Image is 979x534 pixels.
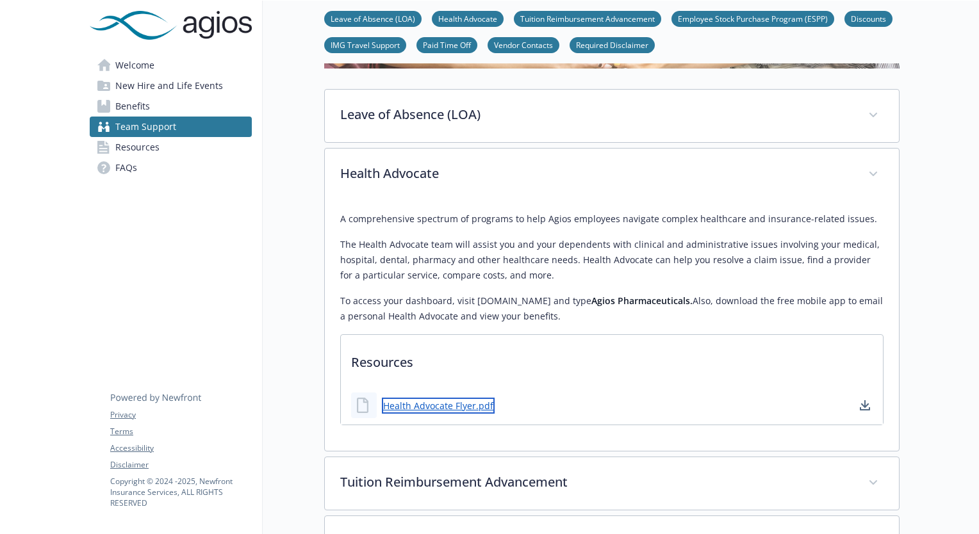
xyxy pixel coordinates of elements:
span: Welcome [115,55,154,76]
a: Resources [90,137,252,158]
div: Health Advocate [325,201,899,451]
a: Leave of Absence (LOA) [324,12,422,24]
span: Resources [115,137,160,158]
p: Copyright © 2024 - 2025 , Newfront Insurance Services, ALL RIGHTS RESERVED [110,476,251,508]
a: New Hire and Life Events [90,76,252,96]
a: Benefits [90,96,252,117]
p: A comprehensive spectrum of programs to help Agios employees navigate complex healthcare and insu... [340,211,884,227]
strong: Agios Pharmaceuticals. [591,295,693,307]
a: FAQs [90,158,252,178]
a: Vendor Contacts [488,38,559,51]
span: Team Support [115,117,176,137]
a: Paid Time Off [416,38,477,51]
p: The Health Advocate team will assist you and your dependents with clinical and administrative iss... [340,237,884,283]
a: Health Advocate Flyer.pdf [382,398,495,414]
p: Leave of Absence (LOA) [340,105,853,124]
a: Tuition Reimbursement Advancement [514,12,661,24]
a: Accessibility [110,442,251,454]
a: Privacy [110,409,251,421]
p: To access your dashboard, visit [DOMAIN_NAME] and type Also, download the free mobile app to emai... [340,293,884,324]
span: FAQs [115,158,137,178]
p: Resources [341,335,883,382]
a: download document [857,398,873,413]
div: Tuition Reimbursement Advancement [325,457,899,510]
a: Health Advocate [432,12,504,24]
p: Tuition Reimbursement Advancement [340,473,853,492]
a: Welcome [90,55,252,76]
a: Team Support [90,117,252,137]
a: Disclaimer [110,459,251,471]
span: Benefits [115,96,150,117]
span: New Hire and Life Events [115,76,223,96]
a: Terms [110,426,251,437]
a: Required Disclaimer [570,38,655,51]
a: Employee Stock Purchase Program (ESPP) [671,12,834,24]
p: Health Advocate [340,164,853,183]
div: Health Advocate [325,149,899,201]
a: Discounts [844,12,893,24]
div: Leave of Absence (LOA) [325,90,899,142]
a: IMG Travel Support [324,38,406,51]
